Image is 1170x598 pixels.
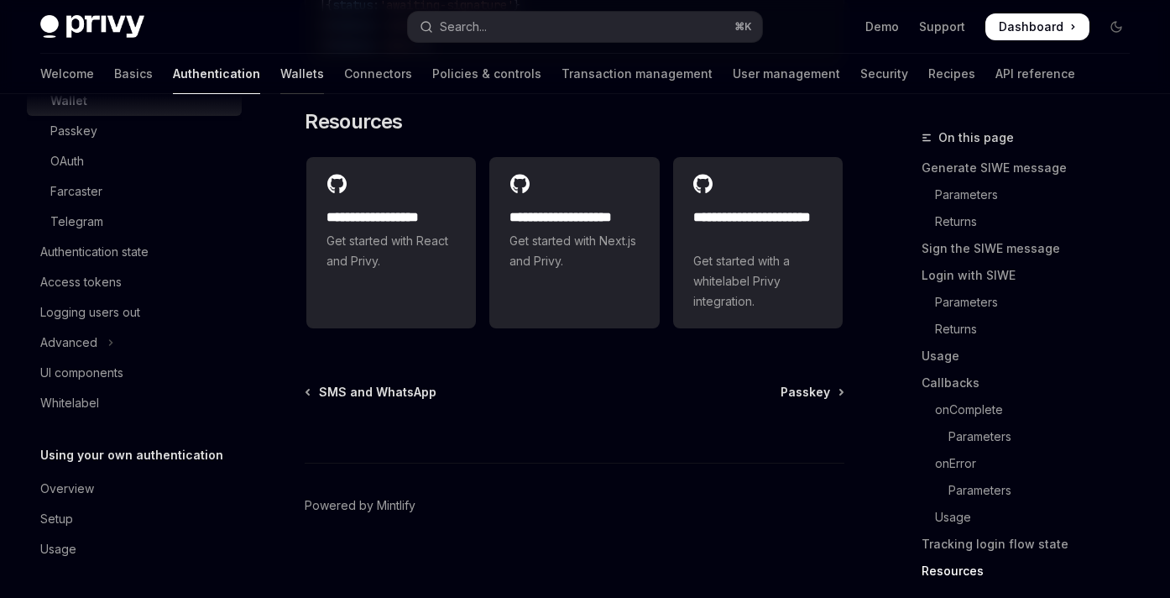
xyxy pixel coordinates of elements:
[27,328,242,358] button: Toggle Advanced section
[27,267,242,297] a: Access tokens
[27,176,242,207] a: Farcaster
[928,54,975,94] a: Recipes
[40,539,76,559] div: Usage
[27,207,242,237] a: Telegram
[922,396,1143,423] a: onComplete
[781,384,843,401] a: Passkey
[27,388,242,418] a: Whitelabel
[173,54,260,94] a: Authentication
[27,474,242,504] a: Overview
[27,358,242,388] a: UI components
[922,316,1143,343] a: Returns
[985,13,1089,40] a: Dashboard
[922,208,1143,235] a: Returns
[27,146,242,176] a: OAuth
[922,477,1143,504] a: Parameters
[922,235,1143,262] a: Sign the SIWE message
[27,237,242,267] a: Authentication state
[40,363,123,383] div: UI components
[922,558,1143,585] a: Resources
[919,18,965,35] a: Support
[734,20,752,34] span: ⌘ K
[27,297,242,328] a: Logging users out
[1103,13,1130,40] button: Toggle dark mode
[27,116,242,146] a: Passkey
[280,54,324,94] a: Wallets
[114,54,153,94] a: Basics
[50,181,102,202] div: Farcaster
[922,289,1143,316] a: Parameters
[40,15,144,39] img: dark logo
[40,333,97,353] div: Advanced
[40,242,149,262] div: Authentication state
[40,302,140,323] div: Logging users out
[865,18,899,35] a: Demo
[40,54,94,94] a: Welcome
[50,212,103,232] div: Telegram
[50,151,84,171] div: OAuth
[922,262,1143,289] a: Login with SIWE
[922,370,1143,396] a: Callbacks
[781,384,830,401] span: Passkey
[995,54,1075,94] a: API reference
[432,54,541,94] a: Policies & controls
[27,504,242,534] a: Setup
[344,54,412,94] a: Connectors
[561,54,713,94] a: Transaction management
[938,128,1014,148] span: On this page
[999,18,1063,35] span: Dashboard
[922,343,1143,370] a: Usage
[40,393,99,413] div: Whitelabel
[509,231,639,271] span: Get started with Next.js and Privy.
[305,497,415,514] a: Powered by Mintlify
[40,445,223,465] h5: Using your own authentication
[50,121,97,141] div: Passkey
[922,450,1143,477] a: onError
[319,384,436,401] span: SMS and WhatsApp
[306,384,436,401] a: SMS and WhatsApp
[40,272,122,292] div: Access tokens
[922,504,1143,531] a: Usage
[27,534,242,564] a: Usage
[922,423,1143,450] a: Parameters
[733,54,840,94] a: User management
[922,531,1143,558] a: Tracking login flow state
[326,231,456,271] span: Get started with React and Privy.
[440,17,487,37] div: Search...
[305,108,403,135] span: Resources
[408,12,762,42] button: Open search
[922,181,1143,208] a: Parameters
[40,479,94,499] div: Overview
[40,509,73,529] div: Setup
[860,54,908,94] a: Security
[693,251,823,312] span: Get started with a whitelabel Privy integration.
[922,155,1143,181] a: Generate SIWE message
